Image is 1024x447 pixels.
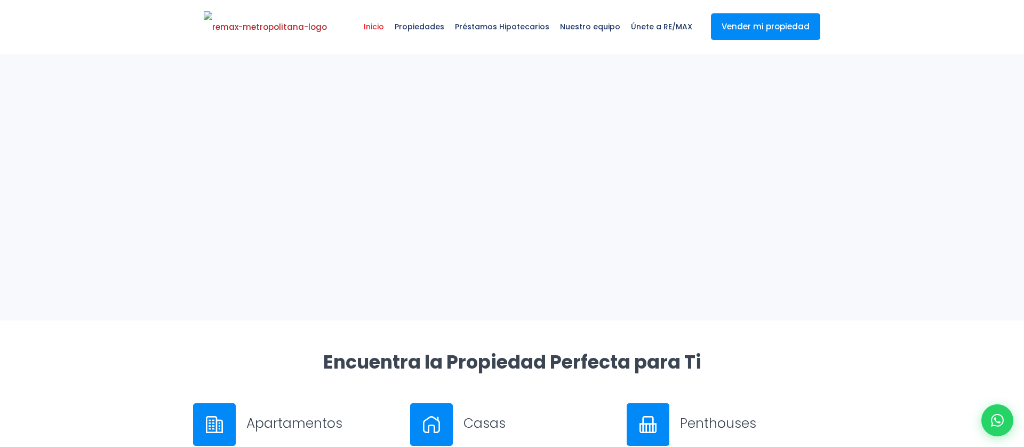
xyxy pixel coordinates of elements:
span: Propiedades [389,11,450,43]
span: Préstamos Hipotecarios [450,11,555,43]
a: Casas [410,403,614,446]
h3: Penthouses [680,414,831,433]
a: Apartamentos [193,403,397,446]
strong: Encuentra la Propiedad Perfecta para Ti [323,349,701,375]
a: Penthouses [627,403,831,446]
a: Vender mi propiedad [711,13,820,40]
img: remax-metropolitana-logo [204,11,327,43]
h3: Casas [463,414,614,433]
h3: Apartamentos [246,414,397,433]
span: Nuestro equipo [555,11,626,43]
span: Únete a RE/MAX [626,11,698,43]
span: Inicio [358,11,389,43]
